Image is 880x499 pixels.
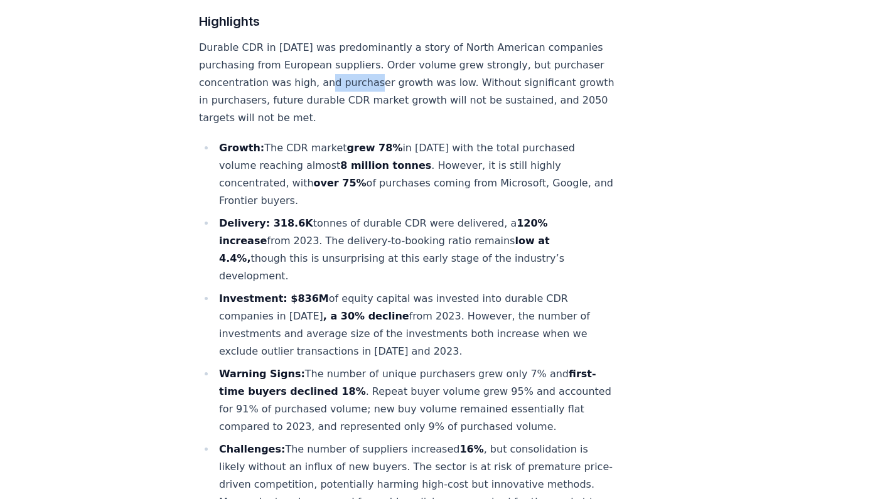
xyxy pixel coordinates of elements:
li: The number of unique purchasers grew only 7% and . Repeat buyer volume grew 95% and accounted for... [215,365,614,436]
strong: grew 78% [347,142,403,154]
strong: 8 million tonnes [340,159,431,171]
strong: Investment: $836M [219,292,329,304]
strong: Warning Signs: [219,368,305,380]
strong: , a 30% decline [323,310,409,322]
h3: Highlights [199,11,614,31]
strong: over 75% [314,177,367,189]
li: tonnes of durable CDR were delivered, a from 2023​. The delivery-to-booking ratio remains though ... [215,215,614,285]
strong: Challenges: [219,443,285,455]
li: The CDR market in [DATE] with the total purchased volume reaching almost . However, it is still h... [215,139,614,210]
strong: 16% [459,443,483,455]
li: of equity capital was invested into durable CDR companies in [DATE] from 2023​. However, the numb... [215,290,614,360]
strong: Delivery: 318.6K [219,217,313,229]
strong: Growth: [219,142,264,154]
p: Durable CDR in [DATE] was predominantly a story of North American companies purchasing from Europ... [199,39,614,127]
strong: low at 4.4%, [219,235,550,264]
